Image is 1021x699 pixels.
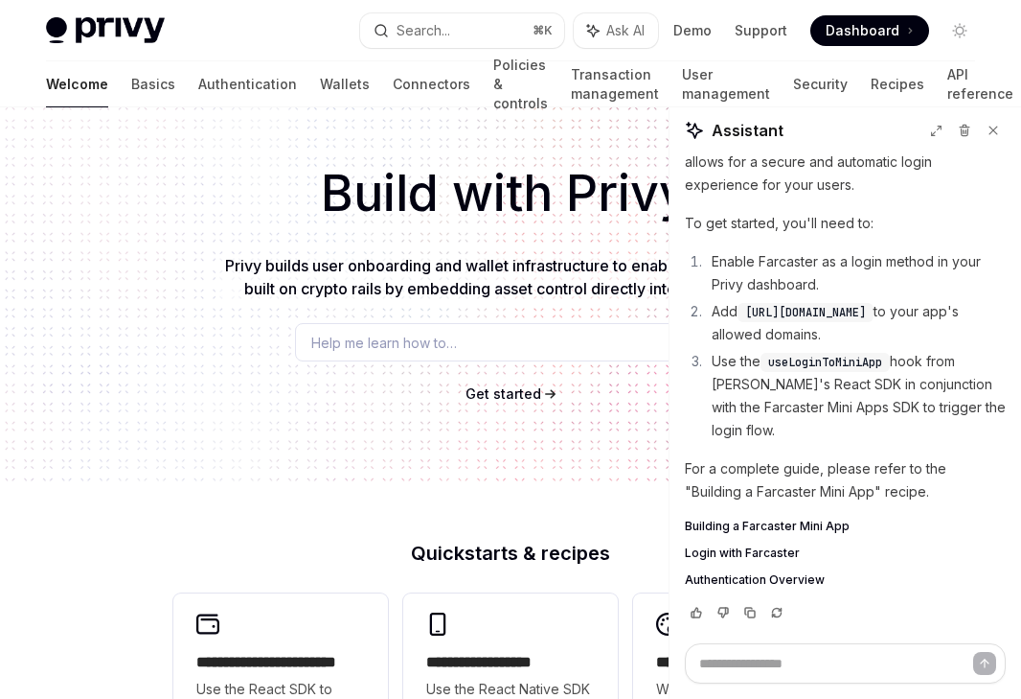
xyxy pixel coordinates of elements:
[493,61,548,107] a: Policies & controls
[706,300,1006,346] li: Add to your app's allowed domains.
[46,17,165,44] img: light logo
[735,21,787,40] a: Support
[682,61,770,107] a: User management
[871,61,924,107] a: Recipes
[793,61,848,107] a: Security
[31,156,990,231] h1: Build with Privy.
[810,15,929,46] a: Dashboard
[947,61,1013,107] a: API reference
[685,457,1006,503] p: For a complete guide, please refer to the "Building a Farcaster Mini App" recipe.
[311,333,457,353] span: Help me learn how to…
[574,13,658,48] button: Ask AI
[685,546,1006,561] a: Login with Farcaster
[673,21,712,40] a: Demo
[393,61,470,107] a: Connectors
[173,544,848,563] h2: Quickstarts & recipes
[360,13,565,48] button: Search...⌘K
[745,305,866,320] span: [URL][DOMAIN_NAME]
[685,519,1006,534] a: Building a Farcaster Mini App
[465,384,541,404] a: Get started
[606,21,645,40] span: Ask AI
[465,385,541,402] span: Get started
[320,61,370,107] a: Wallets
[826,21,899,40] span: Dashboard
[944,15,975,46] button: Toggle dark mode
[685,572,1006,588] a: Authentication Overview
[685,212,1006,235] p: To get started, you'll need to:
[198,61,297,107] a: Authentication
[768,355,882,370] span: useLoginToMiniApp
[571,61,659,107] a: Transaction management
[225,256,797,298] span: Privy builds user onboarding and wallet infrastructure to enable better products built on crypto ...
[685,572,825,588] span: Authentication Overview
[712,119,783,142] span: Assistant
[46,61,108,107] a: Welcome
[685,519,850,534] span: Building a Farcaster Mini App
[397,19,450,42] div: Search...
[685,546,800,561] span: Login with Farcaster
[706,350,1006,442] li: Use the hook from [PERSON_NAME]'s React SDK in conjunction with the Farcaster Mini Apps SDK to tr...
[131,61,175,107] a: Basics
[533,23,553,38] span: ⌘ K
[973,652,996,675] button: Send message
[706,250,1006,296] li: Enable Farcaster as a login method in your Privy dashboard.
